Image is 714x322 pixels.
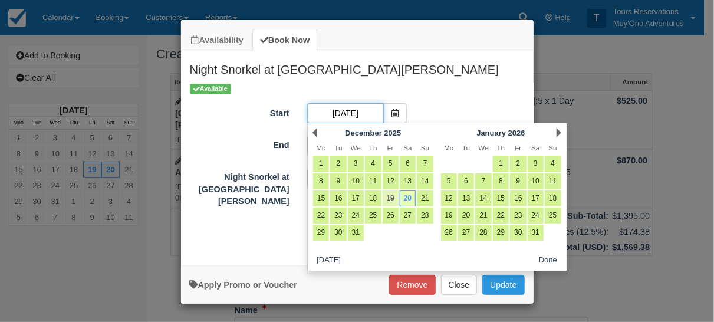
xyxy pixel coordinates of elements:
[389,275,435,295] button: Remove
[348,225,364,241] a: 31
[458,173,474,189] a: 6
[497,144,505,152] span: Thursday
[549,144,557,152] span: Sunday
[330,156,346,172] a: 2
[181,167,298,208] label: Night Snorkel at Shark Ray Alley
[477,129,506,137] span: January
[348,156,364,172] a: 3
[312,128,317,137] a: Prev
[384,129,402,137] span: 2025
[184,29,251,52] a: Availability
[313,225,329,241] a: 29
[181,103,298,120] label: Start
[383,190,399,206] a: 19
[348,173,364,189] a: 10
[528,156,544,172] a: 3
[510,190,526,206] a: 16
[545,190,561,206] a: 18
[383,156,399,172] a: 5
[441,190,457,206] a: 12
[181,135,298,152] label: End
[313,190,329,206] a: 15
[531,144,539,152] span: Saturday
[369,144,377,152] span: Thursday
[365,190,381,206] a: 18
[400,156,416,172] a: 6
[181,245,534,260] div: :
[348,190,364,206] a: 17
[441,275,478,295] button: Close
[510,225,526,241] a: 30
[534,253,562,268] button: Done
[528,190,544,206] a: 17
[479,144,489,152] span: Wednesday
[400,173,416,189] a: 13
[400,208,416,224] a: 27
[181,51,534,82] h2: Night Snorkel at [GEOGRAPHIC_DATA][PERSON_NAME]
[417,156,433,172] a: 7
[458,190,474,206] a: 13
[528,225,544,241] a: 31
[403,144,412,152] span: Saturday
[458,208,474,224] a: 20
[493,190,509,206] a: 15
[383,173,399,189] a: 12
[557,128,561,137] a: Next
[313,208,329,224] a: 22
[417,208,433,224] a: 28
[493,208,509,224] a: 22
[421,144,429,152] span: Sunday
[417,190,433,206] a: 21
[365,208,381,224] a: 25
[351,144,361,152] span: Wednesday
[330,225,346,241] a: 30
[493,225,509,241] a: 29
[545,208,561,224] a: 25
[330,208,346,224] a: 23
[441,208,457,224] a: 19
[462,144,470,152] span: Tuesday
[330,190,346,206] a: 16
[348,208,364,224] a: 24
[441,173,457,189] a: 5
[493,156,509,172] a: 1
[365,173,381,189] a: 11
[545,173,561,189] a: 11
[365,156,381,172] a: 4
[417,173,433,189] a: 14
[400,190,416,206] a: 20
[475,225,491,241] a: 28
[482,275,524,295] button: Update
[475,208,491,224] a: 21
[510,208,526,224] a: 23
[387,144,394,152] span: Friday
[508,129,525,137] span: 2026
[515,144,521,152] span: Friday
[475,173,491,189] a: 7
[334,144,342,152] span: Tuesday
[545,156,561,172] a: 4
[510,173,526,189] a: 9
[312,253,346,268] button: [DATE]
[181,51,534,259] div: Item Modal
[493,173,509,189] a: 8
[252,29,317,52] a: Book Now
[313,156,329,172] a: 1
[190,280,297,290] a: Apply Voucher
[383,208,399,224] a: 26
[528,208,544,224] a: 24
[316,144,325,152] span: Monday
[330,173,346,189] a: 9
[510,156,526,172] a: 2
[190,84,232,94] span: Available
[444,144,453,152] span: Monday
[528,173,544,189] a: 10
[345,129,382,137] span: December
[475,190,491,206] a: 14
[313,173,329,189] a: 8
[458,225,474,241] a: 27
[441,225,457,241] a: 26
